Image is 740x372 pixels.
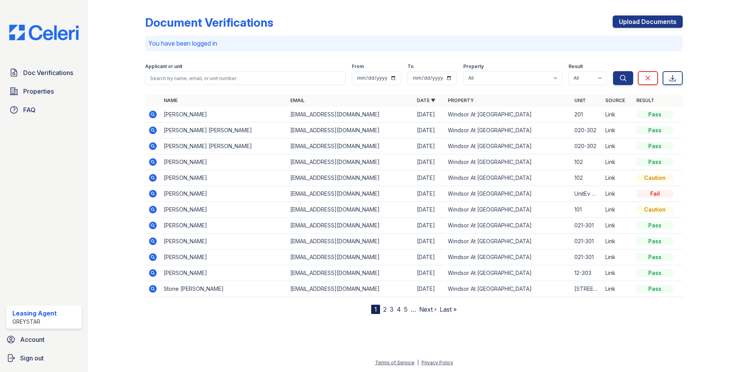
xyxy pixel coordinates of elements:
[445,281,571,297] td: Windsor At [GEOGRAPHIC_DATA]
[636,222,673,229] div: Pass
[636,285,673,293] div: Pass
[6,65,82,80] a: Doc Verifications
[571,202,602,218] td: 101
[636,97,654,103] a: Result
[287,186,414,202] td: [EMAIL_ADDRESS][DOMAIN_NAME]
[419,305,437,313] a: Next ›
[161,234,287,249] td: [PERSON_NAME]
[602,107,633,123] td: Link
[6,102,82,118] a: FAQ
[602,281,633,297] td: Link
[12,309,57,318] div: Leasing Agent
[602,234,633,249] td: Link
[3,25,85,40] img: CE_Logo_Blue-a8612792a0a2168367f1c8372b55b34899dd931a85d93a1a3d3e32e68fde9ad4.png
[414,186,445,202] td: [DATE]
[417,360,419,365] div: |
[404,305,408,313] a: 5
[161,138,287,154] td: [PERSON_NAME] [PERSON_NAME]
[414,202,445,218] td: [DATE]
[414,218,445,234] td: [DATE]
[636,206,673,213] div: Caution
[417,97,435,103] a: Date ▼
[287,107,414,123] td: [EMAIL_ADDRESS][DOMAIN_NAME]
[602,138,633,154] td: Link
[161,265,287,281] td: [PERSON_NAME]
[414,138,445,154] td: [DATE]
[602,186,633,202] td: Link
[287,123,414,138] td: [EMAIL_ADDRESS][DOMAIN_NAME]
[20,353,44,363] span: Sign out
[602,202,633,218] td: Link
[636,253,673,261] div: Pass
[602,265,633,281] td: Link
[161,107,287,123] td: [PERSON_NAME]
[636,126,673,134] div: Pass
[414,123,445,138] td: [DATE]
[6,84,82,99] a: Properties
[164,97,178,103] a: Name
[287,202,414,218] td: [EMAIL_ADDRESS][DOMAIN_NAME]
[445,138,571,154] td: Windsor At [GEOGRAPHIC_DATA]
[445,107,571,123] td: Windsor At [GEOGRAPHIC_DATA]
[571,281,602,297] td: [STREET_ADDRESS]
[636,237,673,245] div: Pass
[145,71,346,85] input: Search by name, email, or unit number
[636,142,673,150] div: Pass
[161,170,287,186] td: [PERSON_NAME]
[571,170,602,186] td: 102
[571,123,602,138] td: 020-302
[421,360,453,365] a: Privacy Policy
[569,63,583,70] label: Result
[161,218,287,234] td: [PERSON_NAME]
[161,249,287,265] td: [PERSON_NAME]
[440,305,457,313] a: Last »
[414,107,445,123] td: [DATE]
[390,305,394,313] a: 3
[3,332,85,347] a: Account
[287,154,414,170] td: [EMAIL_ADDRESS][DOMAIN_NAME]
[3,350,85,366] a: Sign out
[445,234,571,249] td: Windsor At [GEOGRAPHIC_DATA]
[161,154,287,170] td: [PERSON_NAME]
[414,281,445,297] td: [DATE]
[445,154,571,170] td: Windsor At [GEOGRAPHIC_DATA]
[397,305,401,313] a: 4
[414,170,445,186] td: [DATE]
[463,63,484,70] label: Property
[571,249,602,265] td: 021-301
[371,305,380,314] div: 1
[445,186,571,202] td: Windsor At [GEOGRAPHIC_DATA]
[605,97,625,103] a: Source
[287,170,414,186] td: [EMAIL_ADDRESS][DOMAIN_NAME]
[375,360,415,365] a: Terms of Service
[602,218,633,234] td: Link
[23,105,36,114] span: FAQ
[287,234,414,249] td: [EMAIL_ADDRESS][DOMAIN_NAME]
[23,87,54,96] span: Properties
[414,234,445,249] td: [DATE]
[148,39,680,48] p: You have been logged in
[23,68,73,77] span: Doc Verifications
[287,281,414,297] td: [EMAIL_ADDRESS][DOMAIN_NAME]
[445,170,571,186] td: Windsor At [GEOGRAPHIC_DATA]
[636,190,673,198] div: Fail
[161,281,287,297] td: Stone [PERSON_NAME]
[161,186,287,202] td: [PERSON_NAME]
[571,138,602,154] td: 020-302
[448,97,474,103] a: Property
[636,269,673,277] div: Pass
[445,265,571,281] td: Windsor At [GEOGRAPHIC_DATA]
[290,97,305,103] a: Email
[445,123,571,138] td: Windsor At [GEOGRAPHIC_DATA]
[20,335,45,344] span: Account
[613,15,683,28] a: Upload Documents
[145,63,182,70] label: Applicant or unit
[602,170,633,186] td: Link
[161,123,287,138] td: [PERSON_NAME] [PERSON_NAME]
[571,186,602,202] td: UnitEv 012-102
[408,63,414,70] label: To
[571,107,602,123] td: 201
[414,249,445,265] td: [DATE]
[602,249,633,265] td: Link
[414,265,445,281] td: [DATE]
